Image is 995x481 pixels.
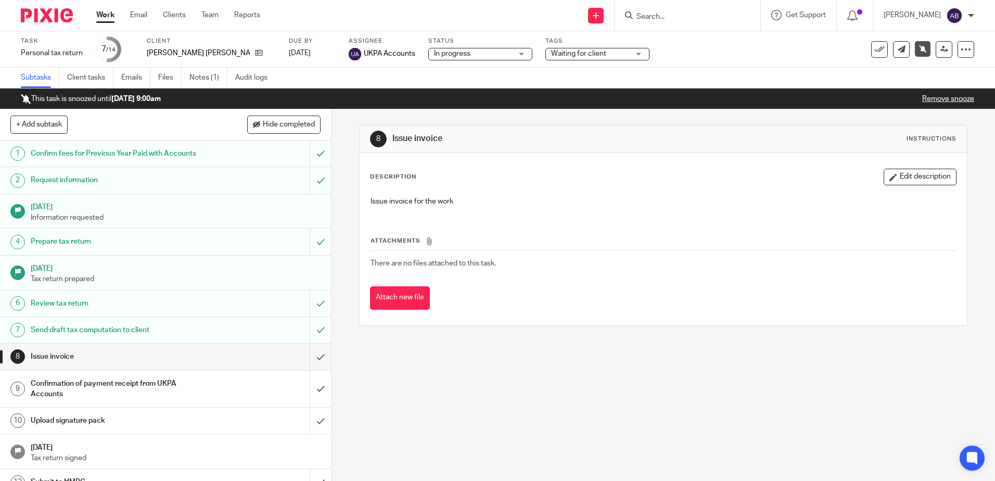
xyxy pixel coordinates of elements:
[263,121,315,129] span: Hide completed
[31,261,321,274] h1: [DATE]
[106,47,116,53] small: /14
[67,68,113,88] a: Client tasks
[101,43,116,55] div: 7
[10,146,25,161] div: 1
[364,48,415,59] span: UKPA Accounts
[130,10,147,20] a: Email
[10,296,25,311] div: 6
[31,172,210,188] h1: Request information
[545,37,649,45] label: Tags
[370,173,416,181] p: Description
[946,7,963,24] img: svg%3E
[31,349,210,364] h1: Issue invoice
[31,322,210,338] h1: Send draft tax computation to client
[551,50,606,57] span: Waiting for client
[349,37,415,45] label: Assignee
[21,68,59,88] a: Subtasks
[10,382,25,396] div: 9
[635,12,729,22] input: Search
[31,274,321,284] p: Tax return prepared
[434,50,470,57] span: In progress
[235,68,275,88] a: Audit logs
[10,116,68,133] button: + Add subtask
[31,212,321,223] p: Information requested
[31,296,210,311] h1: Review tax return
[349,48,361,60] img: svg%3E
[189,68,227,88] a: Notes (1)
[370,131,387,147] div: 8
[10,323,25,337] div: 7
[922,95,974,103] a: Remove snooze
[371,238,420,244] span: Attachments
[31,440,321,453] h1: [DATE]
[31,234,210,249] h1: Prepare tax return
[21,48,83,58] div: Personal tax return
[201,10,219,20] a: Team
[31,413,210,428] h1: Upload signature pack
[370,286,430,310] button: Attach new file
[31,199,321,212] h1: [DATE]
[786,11,826,19] span: Get Support
[234,10,260,20] a: Reports
[428,37,532,45] label: Status
[289,37,336,45] label: Due by
[371,260,496,267] span: There are no files attached to this task.
[392,133,685,144] h1: Issue invoice
[163,10,186,20] a: Clients
[247,116,321,133] button: Hide completed
[289,49,311,57] span: [DATE]
[96,10,114,20] a: Work
[371,196,955,207] p: Issue invoice for the work
[21,8,73,22] img: Pixie
[158,68,182,88] a: Files
[147,48,250,58] p: [PERSON_NAME] [PERSON_NAME]
[121,68,150,88] a: Emails
[21,94,161,104] p: This task is snoozed until
[31,453,321,463] p: Tax return signed
[10,173,25,188] div: 2
[884,169,956,185] button: Edit description
[10,235,25,249] div: 4
[31,376,210,402] h1: Confirmation of payment receipt from UKPA Accounts
[31,146,210,161] h1: Confirm fees for Previous Year Paid with Accounts
[147,37,276,45] label: Client
[111,95,161,103] b: [DATE] 9:00am
[10,349,25,364] div: 8
[21,37,83,45] label: Task
[884,10,941,20] p: [PERSON_NAME]
[907,135,956,143] div: Instructions
[10,413,25,428] div: 10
